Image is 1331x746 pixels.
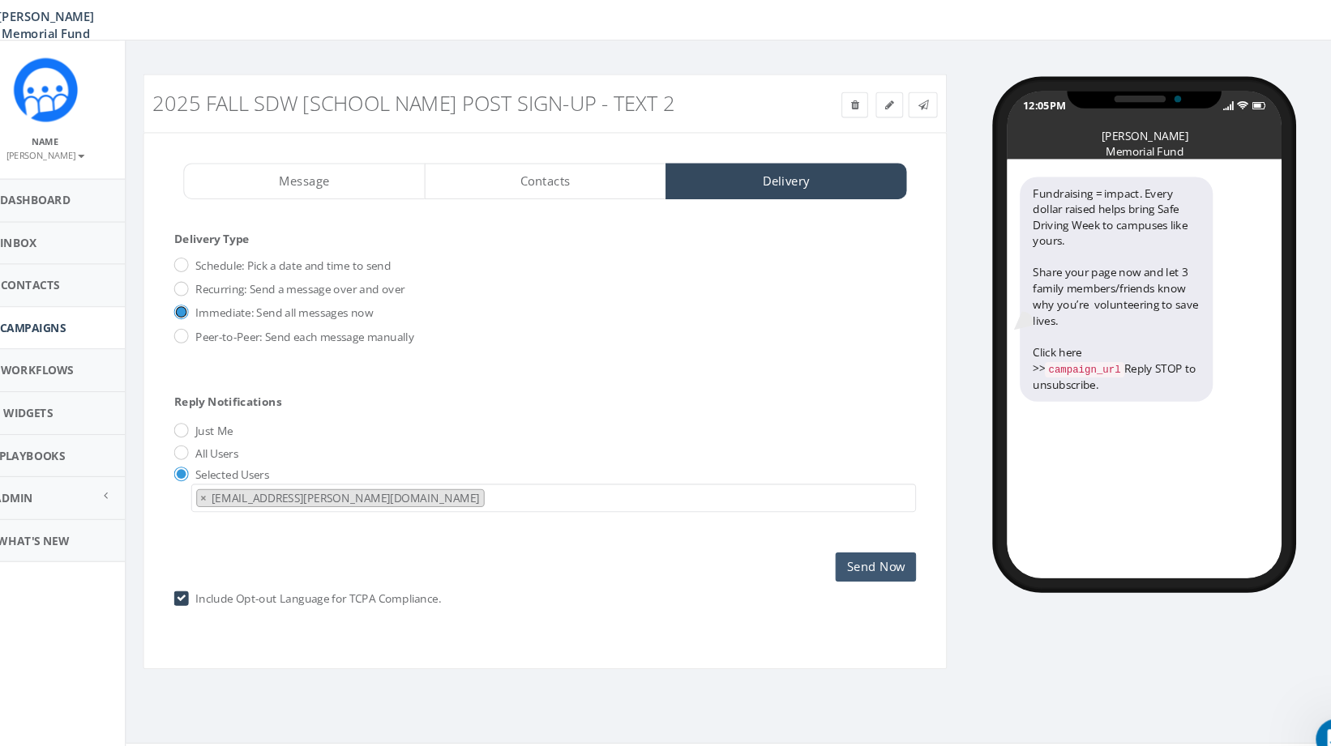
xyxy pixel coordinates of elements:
[39,153,113,164] small: [PERSON_NAME]
[27,475,64,489] span: Admin
[32,194,100,208] span: Dashboard
[33,274,89,288] span: Contacts
[213,411,253,428] label: Just Me
[661,166,890,200] a: Delivery
[222,475,228,489] span: ×
[231,475,490,489] span: [EMAIL_ADDRESS][PERSON_NAME][DOMAIN_NAME]
[213,255,402,271] label: Schedule: Pick a date and time to send
[900,104,909,117] span: Send Test Message
[822,534,898,561] input: Send Now
[213,433,258,449] label: All Users
[31,19,122,51] span: [PERSON_NAME] Memorial Fund
[33,354,102,369] span: Workflows
[197,384,298,399] label: Reply Notifications
[32,234,67,249] span: Inbox
[1309,691,1322,704] span: 3
[45,66,106,127] img: Rally_Corp_Icon.png
[213,278,415,294] label: Recurring: Send a message over and over
[996,179,1179,391] div: Fundraising = impact. Every dollar raised helps bring Safe Driving Week to campuses like yours. S...
[36,394,83,409] span: Widgets
[213,322,424,339] label: Peer-to-Peer: Send each message manually
[206,166,434,200] a: Message
[494,476,503,491] textarea: Search
[213,570,449,586] label: Include Opt-out Language for TCPA Compliance.
[32,435,94,450] span: Playbooks
[1124,723,1203,737] a: Terms of Service
[837,104,844,117] span: Delete Campaign
[1020,354,1094,369] code: campaign_url
[32,314,95,329] span: Campaigns
[434,166,662,200] a: Contacts
[219,475,231,490] button: Remove item
[1073,133,1154,141] div: [PERSON_NAME] Memorial Fund
[1276,691,1315,730] iframe: Intercom live chat
[30,515,98,530] span: What's New
[213,453,287,469] label: Selected Users
[999,104,1039,118] div: 12:05PM
[197,230,268,245] label: Delivery Type
[869,104,877,117] span: Edit Campaign
[218,474,490,491] li: hunter.piland@hunterwatson.org
[213,300,385,316] label: Immediate: Send all messages now
[63,140,88,151] small: Name
[39,151,113,165] a: [PERSON_NAME]
[177,99,727,120] h3: 2025 Fall SDW [School Name] Post Sign-up - TEXT 2
[1218,723,1321,737] a: Acceptable Use Policy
